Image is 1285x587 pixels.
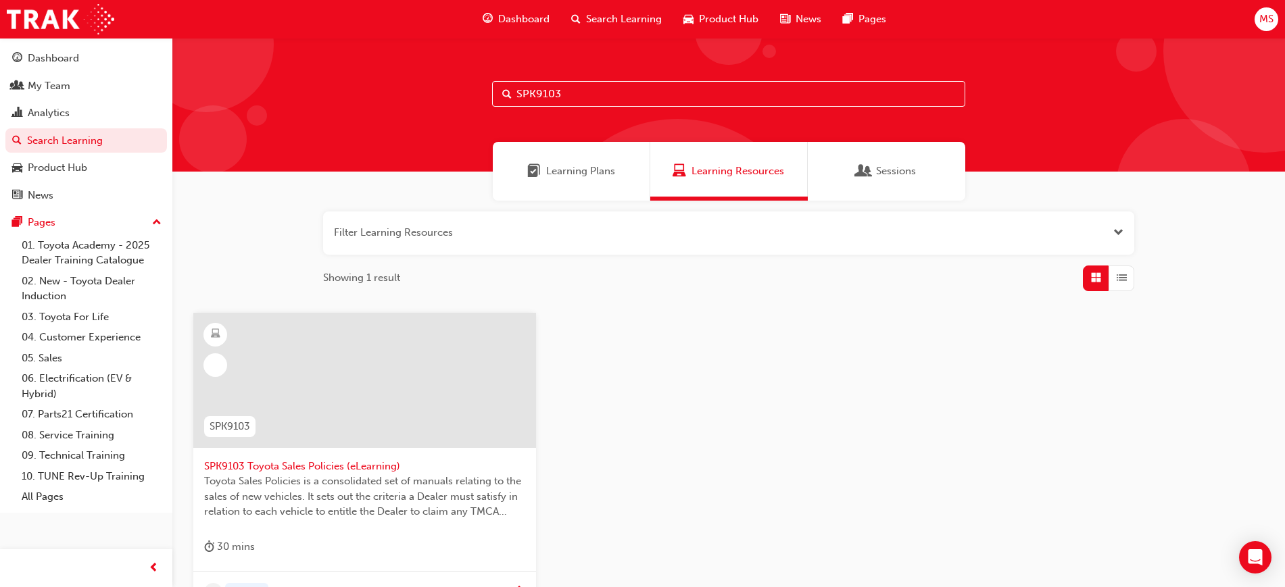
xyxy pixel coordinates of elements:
a: Product Hub [5,155,167,180]
span: chart-icon [12,107,22,120]
span: Learning Plans [527,163,541,179]
span: duration-icon [204,538,214,555]
a: Search Learning [5,128,167,153]
a: 03. Toyota For Life [16,307,167,328]
div: Analytics [28,105,70,121]
a: Analytics [5,101,167,126]
div: Pages [28,215,55,230]
a: guage-iconDashboard [472,5,560,33]
span: search-icon [571,11,581,28]
button: DashboardMy TeamAnalyticsSearch LearningProduct HubNews [5,43,167,210]
button: Pages [5,210,167,235]
a: 02. New - Toyota Dealer Induction [16,271,167,307]
span: Product Hub [699,11,758,27]
a: News [5,183,167,208]
span: Toyota Sales Policies is a consolidated set of manuals relating to the sales of new vehicles. It ... [204,474,525,519]
span: Sessions [857,163,871,179]
div: Open Intercom Messenger [1239,541,1271,573]
img: Trak [7,4,114,34]
span: up-icon [152,214,162,232]
span: News [796,11,821,27]
span: Search Learning [586,11,662,27]
button: Open the filter [1113,225,1123,240]
span: MS [1259,11,1274,27]
a: car-iconProduct Hub [673,5,769,33]
span: news-icon [12,190,22,202]
a: 10. TUNE Rev-Up Training [16,466,167,487]
a: 09. Technical Training [16,445,167,466]
span: Grid [1091,270,1101,286]
span: Learning Resources [692,163,784,179]
span: Learning Plans [546,163,615,179]
span: SPK9103 Toyota Sales Policies (eLearning) [204,459,525,474]
span: Showing 1 result [323,270,400,286]
a: Learning ResourcesLearning Resources [650,142,808,201]
span: pages-icon [12,217,22,229]
a: 08. Service Training [16,425,167,446]
div: 30 mins [204,538,255,555]
span: learningResourceType_ELEARNING-icon [211,326,220,343]
span: Pages [858,11,886,27]
a: Dashboard [5,46,167,71]
a: My Team [5,74,167,99]
span: news-icon [780,11,790,28]
a: All Pages [16,486,167,507]
a: 01. Toyota Academy - 2025 Dealer Training Catalogue [16,235,167,271]
a: 05. Sales [16,348,167,369]
button: MS [1255,7,1278,31]
span: Dashboard [498,11,550,27]
span: guage-icon [483,11,493,28]
span: people-icon [12,80,22,93]
a: 06. Electrification (EV & Hybrid) [16,368,167,404]
span: search-icon [12,135,22,147]
div: Product Hub [28,160,87,176]
span: car-icon [12,162,22,174]
span: List [1117,270,1127,286]
a: 07. Parts21 Certification [16,404,167,425]
div: My Team [28,78,70,94]
a: search-iconSearch Learning [560,5,673,33]
a: SessionsSessions [808,142,965,201]
span: SPK9103 [210,419,250,434]
a: pages-iconPages [832,5,897,33]
a: Learning PlansLearning Plans [493,142,650,201]
div: News [28,188,53,203]
a: news-iconNews [769,5,832,33]
a: 04. Customer Experience [16,327,167,348]
div: Dashboard [28,51,79,66]
span: Learning Resources [673,163,686,179]
span: Sessions [876,163,916,179]
span: Search [502,86,512,102]
input: Search... [492,81,965,107]
span: car-icon [683,11,694,28]
span: pages-icon [843,11,853,28]
span: prev-icon [149,560,159,577]
span: guage-icon [12,53,22,65]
